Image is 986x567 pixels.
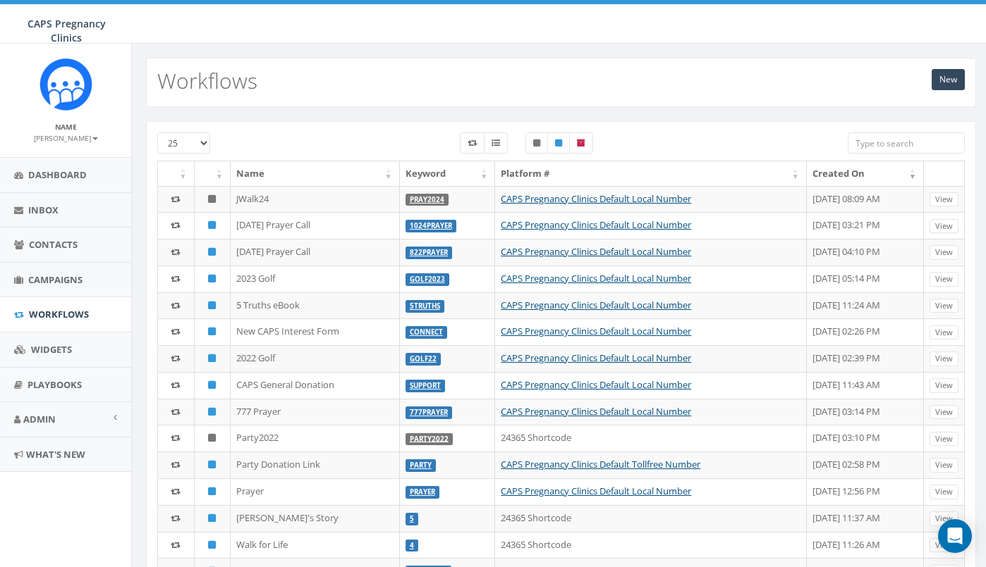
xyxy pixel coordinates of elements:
i: Published [208,460,216,469]
label: Workflow [460,132,485,154]
i: Published [208,274,216,283]
span: Dashboard [28,168,87,181]
label: Menu [484,132,508,154]
a: View [930,325,958,340]
i: Published [208,220,216,230]
a: CAPS Pregnancy Clinics Default Local Number [501,405,691,418]
td: JWalk24 [231,186,400,213]
td: Walk for Life [231,532,400,559]
label: Published [547,132,570,154]
a: 5truths [410,301,440,311]
td: [DATE] Prayer Call [231,212,400,239]
a: View [930,511,958,526]
th: Created On: activate to sort column ascending [807,161,924,186]
i: Published [208,380,216,390]
td: 5 Truths eBook [231,292,400,319]
a: 4 [410,541,414,550]
td: [DATE] 12:56 PM [807,478,924,505]
img: Rally_Corp_Icon_1.png [39,58,92,111]
h2: Workflows [157,69,257,92]
a: 5 [410,514,414,523]
a: View [930,299,958,313]
a: New [932,69,965,90]
a: PRAY2024 [410,195,444,204]
a: CAPS Pregnancy Clinics Default Local Number [501,218,691,231]
a: View [930,458,958,473]
a: View [930,192,958,207]
span: What's New [26,448,85,461]
td: [DATE] 11:26 AM [807,532,924,559]
a: CAPS Pregnancy Clinics Default Local Number [501,485,691,497]
a: CAPS Pregnancy Clinics Default Local Number [501,299,691,311]
a: CAPS Pregnancy Clinics Default Local Number [501,272,691,285]
a: Prayer [410,487,435,497]
label: Archived [569,132,593,154]
td: [DATE] 02:39 PM [807,345,924,372]
i: Published [208,301,216,310]
small: [PERSON_NAME] [34,133,98,143]
a: View [930,405,958,420]
a: SUPPORT [410,381,441,390]
td: 777 Prayer [231,399,400,425]
a: CAPS Pregnancy Clinics Default Tollfree Number [501,458,700,471]
td: 2022 Golf [231,345,400,372]
i: Published [208,327,216,336]
td: CAPS General Donation [231,372,400,399]
a: CONNECT [410,328,443,337]
a: Golf2023 [410,275,445,284]
a: View [930,538,958,553]
td: [DATE] 03:10 PM [807,425,924,451]
span: Admin [23,413,56,425]
td: [DATE] 03:14 PM [807,399,924,425]
td: [DATE] 11:37 AM [807,505,924,532]
i: Published [208,540,216,549]
a: 1024PRAYER [410,221,452,230]
i: Published [208,247,216,256]
a: View [930,272,958,287]
span: Widgets [31,343,72,356]
a: CAPS Pregnancy Clinics Default Local Number [501,192,691,205]
td: [DATE] 11:24 AM [807,292,924,319]
td: 24365 Shortcode [495,425,806,451]
a: View [930,432,958,447]
span: Contacts [29,238,78,251]
th: : activate to sort column ascending [195,161,231,186]
label: Unpublished [525,132,548,154]
td: Party2022 [231,425,400,451]
a: View [930,378,958,393]
i: Published [208,354,216,363]
td: Prayer [231,478,400,505]
span: CAPS Pregnancy Clinics [28,17,106,44]
td: [DATE] 03:21 PM [807,212,924,239]
td: [DATE] 02:58 PM [807,451,924,478]
small: Name [55,122,77,132]
span: Playbooks [28,378,82,391]
a: 822PRAYER [410,248,448,257]
a: View [930,219,958,234]
span: Inbox [28,204,59,216]
i: Unpublished [208,433,216,442]
th: : activate to sort column ascending [158,161,195,186]
i: Unpublished [208,194,216,204]
a: 777Prayer [410,408,448,417]
th: Name: activate to sort column ascending [231,161,400,186]
i: Published [208,487,216,496]
td: [DATE] 02:26 PM [807,318,924,345]
input: Type to search [848,132,965,154]
a: CAPS Pregnancy Clinics Default Local Number [501,325,691,337]
td: [DATE] 08:09 AM [807,186,924,213]
i: Published [208,407,216,416]
th: Keyword: activate to sort column ascending [400,161,495,186]
a: View [930,485,958,499]
div: Open Intercom Messenger [938,519,972,553]
td: [DATE] 05:14 PM [807,266,924,292]
a: GOLF22 [410,354,437,363]
a: Party2022 [410,434,449,443]
i: Published [208,513,216,523]
td: [DATE] 11:43 AM [807,372,924,399]
td: Party Donation Link [231,451,400,478]
a: View [930,351,958,366]
td: New CAPS Interest Form [231,318,400,345]
a: CAPS Pregnancy Clinics Default Local Number [501,351,691,364]
td: 24365 Shortcode [495,505,806,532]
